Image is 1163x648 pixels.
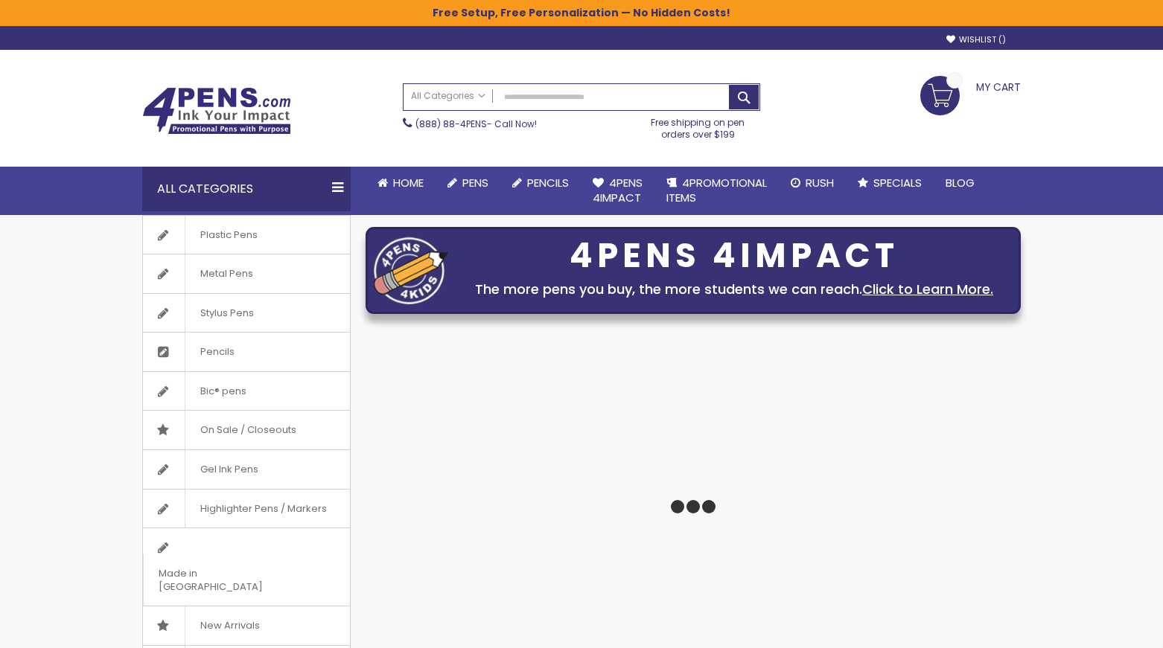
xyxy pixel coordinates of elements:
[143,528,350,606] a: Made in [GEOGRAPHIC_DATA]
[185,411,311,449] span: On Sale / Closeouts
[404,84,493,109] a: All Categories
[462,175,488,190] span: Pens
[185,254,268,293] span: Metal Pens
[636,111,761,141] div: Free shipping on pen orders over $199
[185,450,273,489] span: Gel Ink Pens
[143,333,350,371] a: Pencils
[500,167,581,199] a: Pencils
[374,237,448,304] img: four_pen_logo.png
[366,167,436,199] a: Home
[436,167,500,199] a: Pens
[185,216,273,254] span: Plastic Pens
[779,167,846,199] a: Rush
[142,167,351,211] div: All Categories
[143,606,350,645] a: New Arrivals
[143,294,350,333] a: Stylus Pens
[527,175,569,190] span: Pencils
[143,490,350,528] a: Highlighter Pens / Markers
[142,87,291,135] img: 4Pens Custom Pens and Promotional Products
[185,333,249,371] span: Pencils
[411,90,485,102] span: All Categories
[143,450,350,489] a: Gel Ink Pens
[456,240,1013,272] div: 4PENS 4IMPACT
[185,490,342,528] span: Highlighter Pens / Markers
[143,411,350,449] a: On Sale / Closeouts
[666,175,767,205] span: 4PROMOTIONAL ITEMS
[143,254,350,293] a: Metal Pens
[415,118,487,130] a: (888) 88-4PENS
[806,175,834,190] span: Rush
[846,167,934,199] a: Specials
[862,280,993,298] a: Click to Learn More.
[185,606,275,645] span: New Arrivals
[143,372,350,411] a: Bic® pens
[934,167,987,199] a: Blog
[185,372,261,411] span: Bic® pens
[581,167,654,215] a: 4Pens4impact
[143,216,350,254] a: Plastic Pens
[393,175,424,190] span: Home
[593,175,643,205] span: 4Pens 4impact
[946,175,975,190] span: Blog
[456,279,1013,300] div: The more pens you buy, the more students we can reach.
[873,175,922,190] span: Specials
[654,167,779,215] a: 4PROMOTIONALITEMS
[143,554,313,606] span: Made in [GEOGRAPHIC_DATA]
[946,34,1006,45] a: Wishlist
[415,118,537,130] span: - Call Now!
[185,294,269,333] span: Stylus Pens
